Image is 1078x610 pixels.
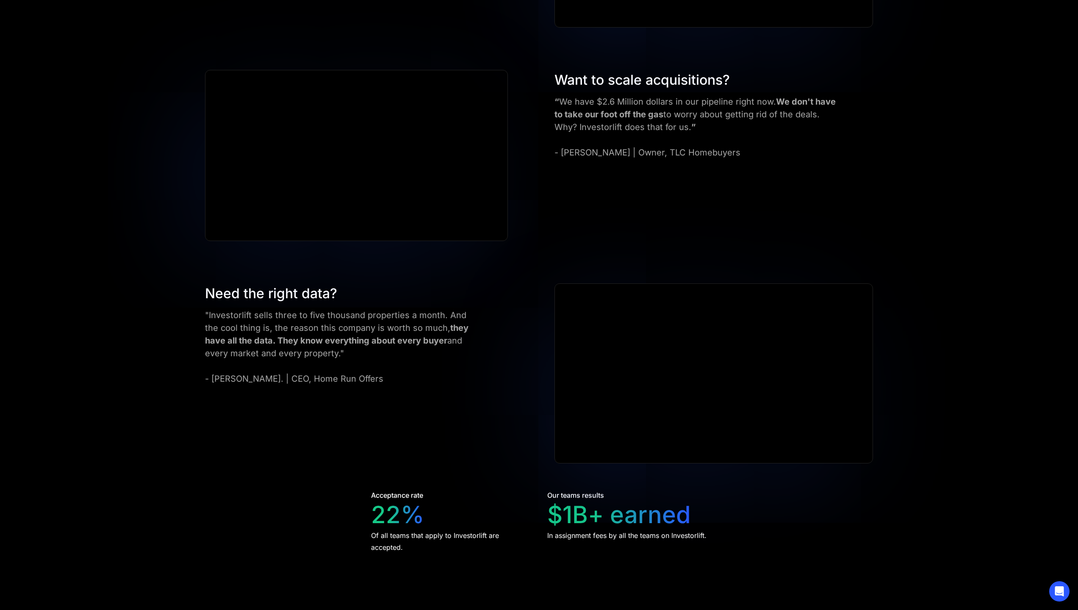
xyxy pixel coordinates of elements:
div: Open Intercom Messenger [1049,581,1070,602]
iframe: ERIC CLINE [205,70,507,241]
div: "Investorlift sells three to five thousand properties a month. And the cool thing is, the reason ... [205,309,477,385]
strong: “ [554,97,559,107]
div: Need the right data? [205,283,477,304]
strong: ” [691,122,696,132]
div: Of all teams that apply to Investorlift are accepted. [371,530,532,553]
div: Our teams results [547,490,604,500]
div: We have $2.6 Million dollars in our pipeline right now. to worry about getting rid of the deals. ... [554,95,841,159]
iframe: Ryan Pineda | Testimonial [555,284,872,463]
div: Want to scale acquisitions? [554,70,841,90]
div: 22% [371,501,424,529]
div: $1B+ earned [547,501,691,529]
div: In assignment fees by all the teams on Investorlift. [547,530,707,541]
div: Acceptance rate [371,490,423,500]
